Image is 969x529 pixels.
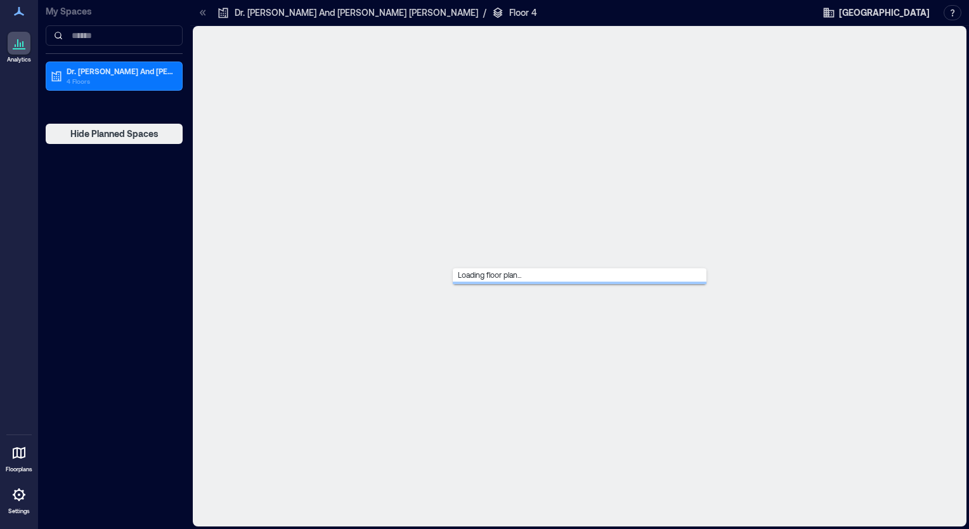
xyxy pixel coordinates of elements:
p: Floor 4 [509,6,537,19]
span: [GEOGRAPHIC_DATA] [839,6,930,19]
button: Hide Planned Spaces [46,124,183,144]
p: 4 Floors [67,76,173,86]
p: Dr. [PERSON_NAME] And [PERSON_NAME] [PERSON_NAME] [235,6,478,19]
p: Settings [8,507,30,515]
span: Hide Planned Spaces [70,127,159,140]
a: Analytics [3,28,35,67]
p: Floorplans [6,466,32,473]
p: Dr. [PERSON_NAME] And [PERSON_NAME] [PERSON_NAME] [67,66,173,76]
p: My Spaces [46,5,183,18]
a: Settings [4,480,34,519]
p: / [483,6,486,19]
a: Floorplans [2,438,36,477]
p: Analytics [7,56,31,63]
button: [GEOGRAPHIC_DATA] [819,3,933,23]
span: Loading floor plan... [453,265,526,284]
